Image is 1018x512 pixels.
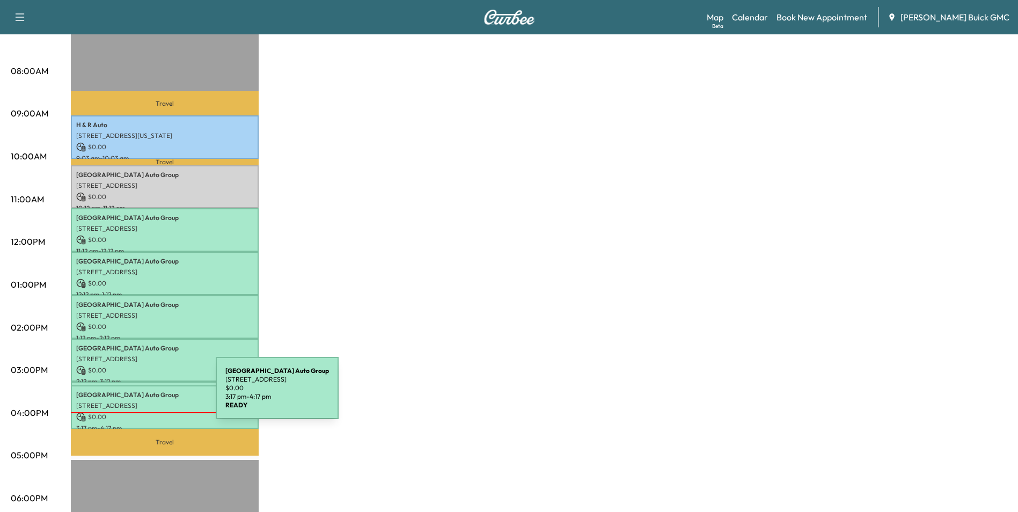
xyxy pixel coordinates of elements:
[76,214,253,222] p: [GEOGRAPHIC_DATA] Auto Group
[732,11,768,24] a: Calendar
[76,204,253,213] p: 10:12 am - 11:12 am
[225,401,247,409] b: READY
[76,121,253,129] p: H & R Auto
[76,322,253,332] p: $ 0.00
[76,224,253,233] p: [STREET_ADDRESS]
[76,290,253,299] p: 12:12 pm - 1:12 pm
[76,142,253,152] p: $ 0.00
[76,334,253,342] p: 1:12 pm - 2:12 pm
[11,193,44,206] p: 11:00AM
[707,11,723,24] a: MapBeta
[11,492,48,504] p: 06:00PM
[76,344,253,353] p: [GEOGRAPHIC_DATA] Auto Group
[11,406,48,419] p: 04:00PM
[225,367,329,375] b: [GEOGRAPHIC_DATA] Auto Group
[484,10,535,25] img: Curbee Logo
[76,279,253,288] p: $ 0.00
[76,192,253,202] p: $ 0.00
[76,412,253,422] p: $ 0.00
[225,384,329,392] p: $ 0.00
[11,363,48,376] p: 03:00PM
[225,392,329,401] p: 3:17 pm - 4:17 pm
[76,268,253,276] p: [STREET_ADDRESS]
[11,107,48,120] p: 09:00AM
[11,278,46,291] p: 01:00PM
[76,257,253,266] p: [GEOGRAPHIC_DATA] Auto Group
[76,181,253,190] p: [STREET_ADDRESS]
[76,355,253,363] p: [STREET_ADDRESS]
[11,64,48,77] p: 08:00AM
[76,311,253,320] p: [STREET_ADDRESS]
[777,11,867,24] a: Book New Appointment
[76,301,253,309] p: [GEOGRAPHIC_DATA] Auto Group
[11,235,45,248] p: 12:00PM
[76,401,253,410] p: [STREET_ADDRESS]
[225,375,329,384] p: [STREET_ADDRESS]
[11,321,48,334] p: 02:00PM
[76,131,253,140] p: [STREET_ADDRESS][US_STATE]
[900,11,1009,24] span: [PERSON_NAME] Buick GMC
[71,159,259,165] p: Travel
[76,247,253,255] p: 11:12 am - 12:12 pm
[76,235,253,245] p: $ 0.00
[71,91,259,115] p: Travel
[11,150,47,163] p: 10:00AM
[76,365,253,375] p: $ 0.00
[76,391,253,399] p: [GEOGRAPHIC_DATA] Auto Group
[71,429,259,456] p: Travel
[11,449,48,462] p: 05:00PM
[712,22,723,30] div: Beta
[76,171,253,179] p: [GEOGRAPHIC_DATA] Auto Group
[76,424,253,433] p: 3:17 pm - 4:17 pm
[76,154,253,163] p: 9:03 am - 10:03 am
[76,377,253,386] p: 2:12 pm - 3:12 pm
